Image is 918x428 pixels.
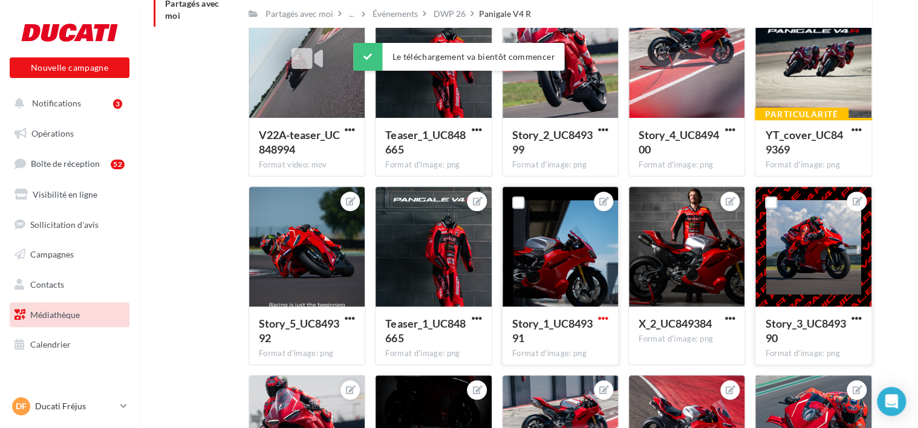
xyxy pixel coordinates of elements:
[353,43,564,71] div: Le téléchargement va bientôt commencer
[347,5,357,22] div: ...
[385,160,481,170] div: Format d'image: png
[7,302,132,328] a: Médiathèque
[10,395,129,418] a: DF Ducati Fréjus
[259,348,355,359] div: Format d'image: png
[7,121,132,146] a: Opérations
[10,57,129,78] button: Nouvelle campagne
[639,334,735,345] div: Format d'image: png
[30,279,64,290] span: Contacts
[259,160,355,170] div: Format video: mov
[32,98,81,108] span: Notifications
[7,242,132,267] a: Campagnes
[7,91,127,116] button: Notifications 3
[385,348,481,359] div: Format d'image: png
[755,108,848,121] div: Particularité
[765,317,845,345] span: Story_3_UC849390
[373,8,418,20] div: Événements
[259,128,340,156] span: V22A-teaser_UC848994
[385,128,465,156] span: Teaser_1_UC848665
[265,8,333,20] div: Partagés avec moi
[434,8,466,20] div: DWP 26
[7,151,132,177] a: Boîte de réception52
[7,272,132,297] a: Contacts
[512,160,608,170] div: Format d'image: png
[35,400,116,412] p: Ducati Fréjus
[30,219,99,229] span: Sollicitation d'avis
[639,160,735,170] div: Format d'image: png
[512,317,593,345] span: Story_1_UC849391
[259,317,339,345] span: Story_5_UC849392
[765,348,861,359] div: Format d'image: png
[512,128,593,156] span: Story_2_UC849399
[31,158,100,169] span: Boîte de réception
[7,182,132,207] a: Visibilité en ligne
[111,160,125,169] div: 52
[639,317,712,330] span: X_2_UC849384
[31,128,74,138] span: Opérations
[30,249,74,259] span: Campagnes
[30,310,80,320] span: Médiathèque
[512,348,608,359] div: Format d'image: png
[385,317,465,345] span: Teaser_1_UC848665
[16,400,27,412] span: DF
[877,387,906,416] div: Open Intercom Messenger
[639,128,719,156] span: Story_4_UC849400
[30,339,71,349] span: Calendrier
[765,160,861,170] div: Format d'image: png
[479,8,531,20] div: Panigale V4 R
[7,212,132,238] a: Sollicitation d'avis
[113,99,122,109] div: 3
[7,332,132,357] a: Calendrier
[33,189,97,199] span: Visibilité en ligne
[765,128,842,156] span: YT_cover_UC849369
